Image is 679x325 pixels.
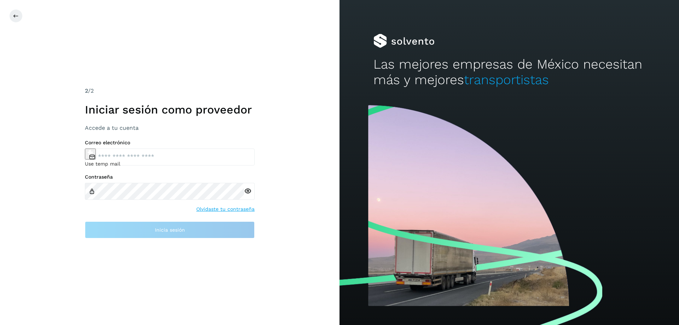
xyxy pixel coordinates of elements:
[85,221,255,238] button: Inicia sesión
[85,174,255,180] label: Contraseña
[464,72,549,87] span: transportistas
[196,205,255,213] a: Olvidaste tu contraseña
[85,87,255,95] div: /2
[85,103,255,116] h1: Iniciar sesión como proveedor
[85,87,88,94] span: 2
[85,140,255,146] label: Correo electrónico
[373,57,645,88] h2: Las mejores empresas de México necesitan más y mejores
[85,124,255,131] h3: Accede a tu cuenta
[155,227,185,232] span: Inicia sesión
